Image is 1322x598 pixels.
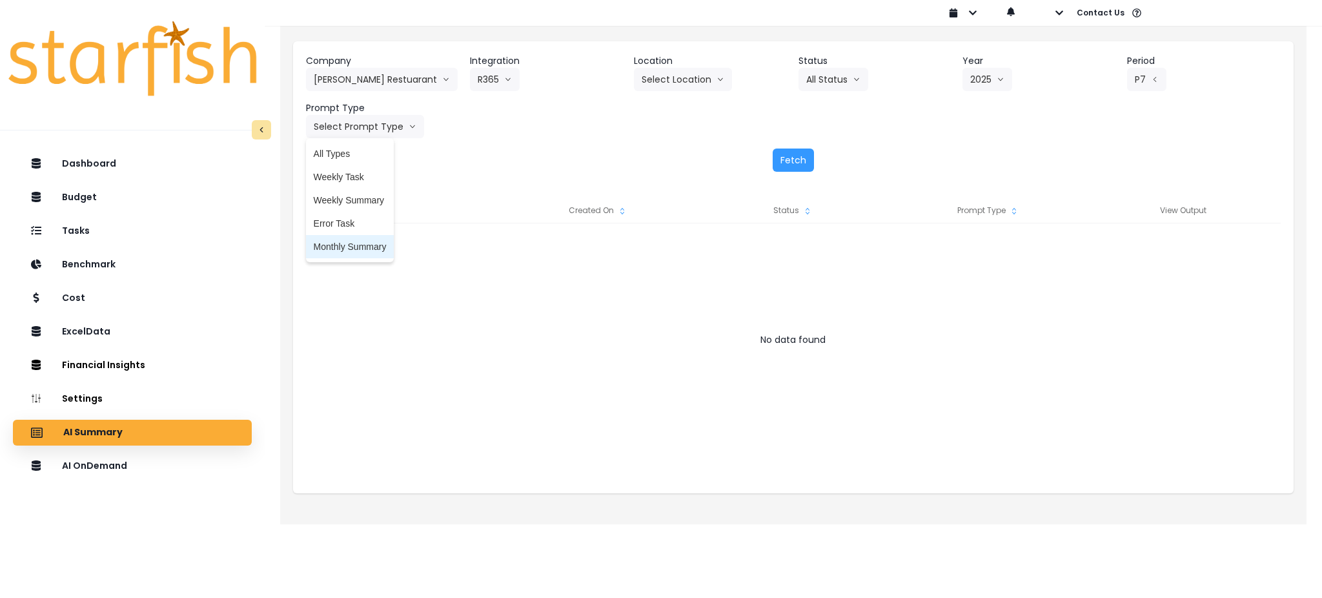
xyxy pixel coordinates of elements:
button: R365arrow down line [470,68,520,91]
button: AI Summary [13,420,252,446]
button: Fetch [773,149,814,172]
span: Weekly Summary [314,194,387,207]
header: Period [1127,54,1281,68]
span: All Types [314,147,387,160]
button: Benchmark [13,252,252,278]
div: Prompt Type [891,198,1086,223]
button: Select Locationarrow down line [634,68,732,91]
p: AI Summary [63,427,123,438]
div: No data found [306,327,1281,353]
button: ExcelData [13,319,252,345]
div: View Output [1086,198,1281,223]
header: Year [962,54,1116,68]
div: Subject [306,198,500,223]
button: Settings [13,386,252,412]
span: Monthly Summary [314,240,387,253]
svg: arrow down line [504,73,512,86]
span: Weekly Task [314,170,387,183]
header: Location [634,54,788,68]
button: [PERSON_NAME] Restuarantarrow down line [306,68,458,91]
button: Financial Insights [13,353,252,378]
header: Status [798,54,952,68]
header: Company [306,54,460,68]
p: Cost [62,293,85,304]
svg: sort [617,206,627,216]
p: Tasks [62,225,90,236]
header: Prompt Type [306,101,460,115]
svg: arrow down line [853,73,860,86]
ul: Select Prompt Typearrow down line [306,138,394,262]
svg: sort [1009,206,1019,216]
svg: arrow down line [717,73,724,86]
button: Budget [13,185,252,211]
p: Budget [62,192,97,203]
button: P7arrow left line [1127,68,1166,91]
button: AI OnDemand [13,453,252,479]
p: Benchmark [62,259,116,270]
button: All Statusarrow down line [798,68,868,91]
button: Dashboard [13,151,252,177]
button: 2025arrow down line [962,68,1012,91]
svg: arrow down line [409,120,416,133]
button: Tasks [13,218,252,244]
button: Select Prompt Typearrow down line [306,115,424,138]
header: Integration [470,54,624,68]
svg: sort [802,206,813,216]
p: ExcelData [62,326,110,337]
p: AI OnDemand [62,460,127,471]
p: Dashboard [62,158,116,169]
svg: arrow down line [997,73,1004,86]
span: Error Task [314,217,387,230]
button: Cost [13,285,252,311]
svg: arrow down line [442,73,450,86]
svg: arrow left line [1151,73,1159,86]
div: Created On [501,198,696,223]
div: Status [696,198,891,223]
